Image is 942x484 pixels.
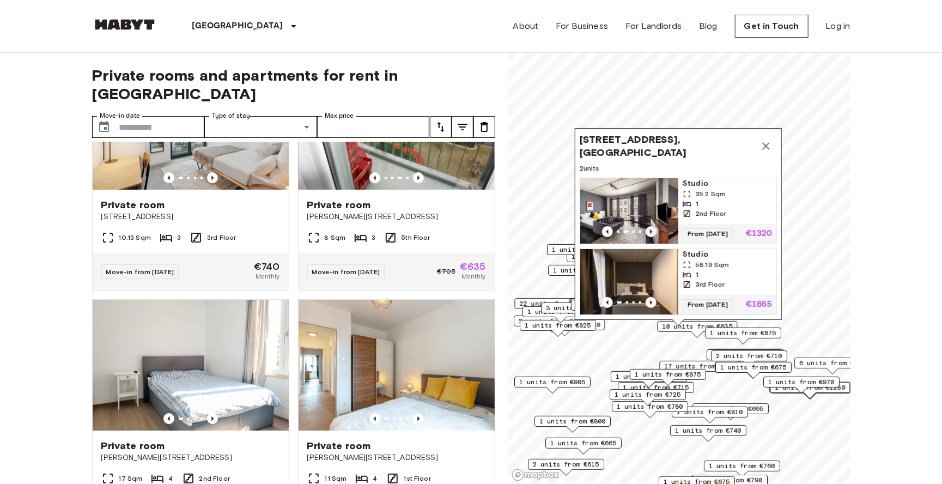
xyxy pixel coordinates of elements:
span: 2 units from €790 [519,316,585,326]
div: Map marker [708,349,784,366]
span: 1 units from €780 [617,402,683,412]
span: 4 [168,474,173,483]
a: For Business [556,20,608,33]
div: Map marker [657,321,737,338]
span: 22 units from €655 [519,299,589,308]
div: Map marker [630,369,706,386]
span: [STREET_ADDRESS], [GEOGRAPHIC_DATA] [580,133,755,159]
div: Map marker [548,265,624,282]
p: €1320 [746,229,772,238]
span: Studio [683,178,772,189]
span: 8 Sqm [325,233,346,243]
span: 4 [373,474,377,483]
img: Habyt [92,19,157,30]
span: Move-in from [DATE] [312,268,380,276]
a: Marketing picture of unit DE-01-049-004-01HMarketing picture of unit DE-01-049-004-01HPrevious im... [580,178,777,244]
div: Map marker [534,416,611,433]
span: 1 units from €835 [616,372,682,382]
div: Map marker [569,299,649,316]
button: Previous image [413,413,424,424]
div: Map marker [794,358,871,374]
button: tune [430,116,452,138]
div: Map marker [571,300,647,317]
span: 1st Floor [404,474,431,483]
div: Map marker [707,349,783,366]
button: Previous image [369,172,380,183]
span: 2nd Floor [696,209,726,219]
button: Choose date [93,116,115,138]
span: From [DATE] [683,228,733,239]
span: Private room [307,198,371,211]
span: 2 units from €710 [716,351,782,361]
div: Map marker [705,328,781,344]
span: 1 [696,199,698,209]
img: Marketing picture of unit DE-01-006-001-01HF [299,300,495,431]
span: Move-in from [DATE] [106,268,174,276]
span: Monthly [256,271,279,281]
p: €1865 [746,300,772,309]
div: Map marker [612,401,688,418]
button: tune [473,116,495,138]
span: 2nd Floor [199,474,230,483]
div: Map marker [670,425,746,442]
span: 6 units from €645 [799,358,866,368]
div: Map marker [541,302,617,319]
span: 11 Sqm [325,474,347,483]
img: Marketing picture of unit DE-01-049-004-01H [570,178,668,244]
div: Map marker [545,438,622,455]
div: Map marker [704,461,780,477]
span: 1 units from €695 [697,404,764,414]
div: Map marker [520,320,596,337]
span: 3 units from €625 [546,303,612,313]
div: Map marker [715,362,791,379]
img: Marketing picture of unit DE-01-049-004-01H [668,178,767,244]
div: Map marker [770,382,850,399]
button: Previous image [163,413,174,424]
span: Private room [101,439,165,452]
span: 1 units from €875 [710,328,776,338]
button: Previous image [646,297,657,308]
span: 1 units from €800 [539,416,606,426]
span: 2 units from €615 [533,459,599,469]
span: 2 units [580,164,777,173]
span: [PERSON_NAME][STREET_ADDRESS] [307,452,486,463]
span: [PERSON_NAME][STREET_ADDRESS] [307,211,486,222]
span: 1 units from €760 [553,265,619,275]
a: Marketing picture of unit DE-01-049-013-01HPrevious imagePrevious imageStudio58.19 Sqm13rd FloorF... [580,249,777,315]
span: 1 units from €810 [677,407,743,417]
span: [PERSON_NAME][STREET_ADDRESS] [101,452,280,463]
div: Map marker [763,377,840,394]
span: 1 units from €620 [552,245,618,255]
span: 1 units from €760 [709,461,775,471]
label: Type of stay [212,111,250,120]
span: 3 [372,233,375,243]
span: Studio [683,249,772,260]
span: €705 [437,267,455,276]
button: Previous image [369,413,380,424]
p: [GEOGRAPHIC_DATA] [192,20,283,33]
label: Move-in date [100,111,140,120]
div: Map marker [525,319,605,336]
span: 1 units from €970 [768,377,835,387]
span: 10.13 Sqm [119,233,151,243]
div: Map marker [514,298,594,315]
img: Marketing picture of unit DE-01-049-013-01H [580,249,678,314]
button: tune [452,116,473,138]
span: 1 units from €895 [527,307,594,317]
span: 1 units from €905 [519,377,586,387]
span: Private rooms and apartments for rent in [GEOGRAPHIC_DATA] [92,66,495,103]
label: Max price [325,111,354,120]
div: Map marker [659,361,739,378]
div: Map marker [575,128,782,326]
a: Mapbox logo [512,469,560,481]
span: [STREET_ADDRESS] [101,211,280,222]
button: Previous image [163,172,174,183]
span: €740 [254,262,280,271]
a: Previous imagePrevious imagePrivate room[PERSON_NAME][STREET_ADDRESS]8 Sqm35th FloorMove-in from ... [298,58,495,291]
span: 3 [177,233,181,243]
button: Previous image [207,172,218,183]
button: Previous image [646,226,657,237]
a: Blog [699,20,718,33]
span: 1 units from €710 [712,350,778,360]
div: Map marker [547,244,623,261]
